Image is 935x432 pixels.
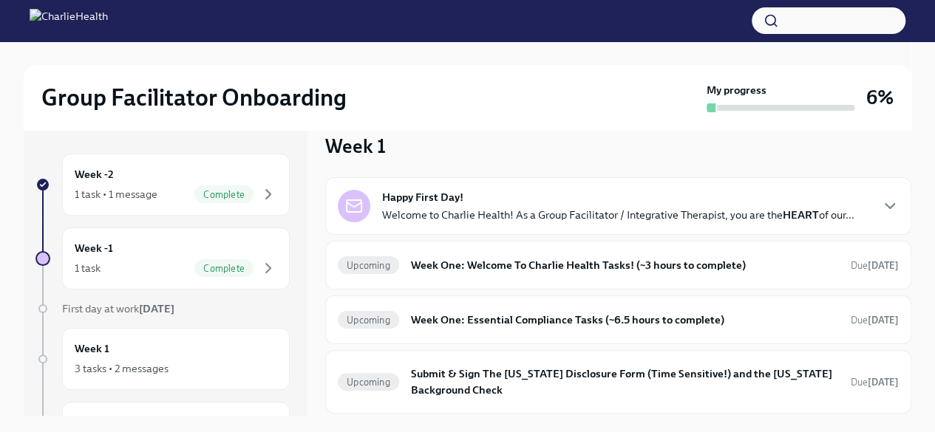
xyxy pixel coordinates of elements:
h6: Submit & Sign The [US_STATE] Disclosure Form (Time Sensitive!) and the [US_STATE] Background Check [411,366,839,398]
a: Week -11 taskComplete [35,227,290,289]
span: October 8th, 2025 09:00 [851,375,899,389]
span: First day at work [62,302,174,315]
span: Due [851,260,899,271]
span: Upcoming [338,260,399,271]
img: CharlieHealth [30,9,108,32]
div: 1 task [75,261,101,275]
strong: [DATE] [868,377,899,388]
h6: Week -1 [75,240,113,256]
span: Upcoming [338,315,399,326]
div: 3 tasks • 2 messages [75,361,169,376]
a: UpcomingSubmit & Sign The [US_STATE] Disclosure Form (Time Sensitive!) and the [US_STATE] Backgro... [338,363,899,401]
a: UpcomingWeek One: Welcome To Charlie Health Tasks! (~3 hours to complete)Due[DATE] [338,253,899,277]
p: Welcome to Charlie Health! As a Group Facilitator / Integrative Therapist, you are the of our... [382,208,854,222]
h3: Week 1 [325,133,386,160]
span: October 6th, 2025 09:00 [851,258,899,272]
span: Due [851,315,899,326]
h6: Week One: Welcome To Charlie Health Tasks! (~3 hours to complete) [411,257,839,273]
h6: Week One: Essential Compliance Tasks (~6.5 hours to complete) [411,312,839,328]
a: UpcomingWeek One: Essential Compliance Tasks (~6.5 hours to complete)Due[DATE] [338,308,899,332]
strong: HEART [783,208,819,222]
strong: Happy First Day! [382,190,463,205]
strong: My progress [707,83,766,97]
h3: 6% [866,84,894,111]
strong: [DATE] [139,302,174,315]
strong: [DATE] [868,260,899,271]
a: First day at work[DATE] [35,301,290,316]
strong: [DATE] [868,315,899,326]
div: 1 task • 1 message [75,187,157,202]
a: Week -21 task • 1 messageComplete [35,154,290,216]
span: October 6th, 2025 09:00 [851,313,899,327]
a: Week 13 tasks • 2 messages [35,328,290,390]
span: Complete [194,189,254,200]
h6: Week -2 [75,166,114,182]
h6: Week 1 [75,340,109,357]
h6: Week 2 [75,414,110,431]
span: Complete [194,263,254,274]
span: Upcoming [338,377,399,388]
h2: Group Facilitator Onboarding [41,83,347,112]
span: Due [851,377,899,388]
